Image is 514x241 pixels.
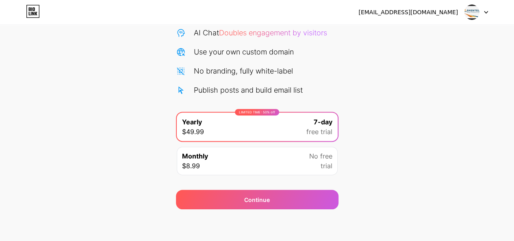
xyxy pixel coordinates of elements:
div: No branding, fully white-label [194,65,293,76]
div: Publish posts and build email list [194,85,303,96]
span: Continue [244,195,270,204]
div: AI Chat [194,27,327,38]
div: Use your own custom domain [194,46,294,57]
span: $49.99 [182,127,204,137]
span: $8.99 [182,161,200,171]
span: free trial [306,127,332,137]
span: 7-day [314,117,332,127]
img: shenmai1 [464,4,479,20]
span: Yearly [182,117,202,127]
span: No free [309,151,332,161]
div: LIMITED TIME : 50% off [235,109,279,115]
span: Doubles engagement by visitors [219,28,327,37]
div: [EMAIL_ADDRESS][DOMAIN_NAME] [358,8,458,17]
span: Monthly [182,151,208,161]
span: trial [321,161,332,171]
